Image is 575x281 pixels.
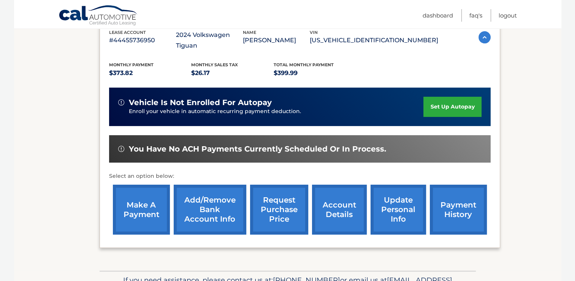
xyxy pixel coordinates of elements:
span: name [243,30,256,35]
img: accordion-active.svg [478,31,491,43]
a: make a payment [113,185,170,235]
a: account details [312,185,367,235]
p: [US_VEHICLE_IDENTIFICATION_NUMBER] [310,35,438,46]
p: Enroll your vehicle in automatic recurring payment deduction. [129,107,424,116]
a: FAQ's [469,9,482,22]
p: 2024 Volkswagen Tiguan [176,30,243,51]
p: $26.17 [191,68,274,78]
a: Add/Remove bank account info [174,185,246,235]
span: Monthly sales Tax [191,62,238,67]
a: request purchase price [250,185,308,235]
img: alert-white.svg [118,99,124,105]
p: [PERSON_NAME] [243,35,310,46]
span: Monthly Payment [109,62,154,67]
span: vehicle is not enrolled for autopay [129,98,272,107]
p: #44455736950 [109,35,176,46]
p: Select an option below: [109,172,491,181]
span: Total Monthly Payment [274,62,334,67]
span: You have no ACH payments currently scheduled or in process. [129,144,386,154]
p: $399.99 [274,68,356,78]
a: set up autopay [423,97,481,117]
p: $373.82 [109,68,192,78]
span: lease account [109,30,146,35]
img: alert-white.svg [118,146,124,152]
a: update personal info [371,185,426,235]
a: Dashboard [423,9,453,22]
a: Logout [499,9,517,22]
a: payment history [430,185,487,235]
a: Cal Automotive [59,5,138,27]
span: vin [310,30,318,35]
